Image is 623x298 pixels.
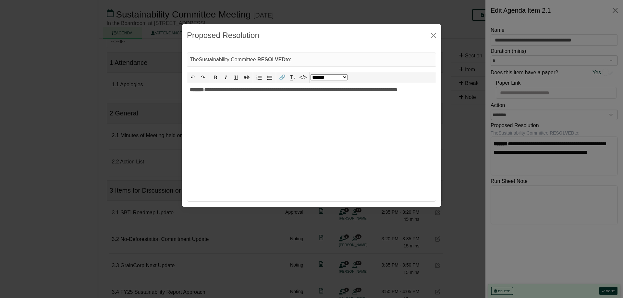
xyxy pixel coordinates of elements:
button: </> [298,72,308,83]
button: ↷ [198,72,208,83]
button: 🔗 [277,72,287,83]
s: ab [244,75,250,80]
span: 𝐔 [234,75,238,80]
div: Proposed Resolution [187,29,259,42]
button: ↶ [187,72,198,83]
button: T̲ₓ [287,72,298,83]
button: 𝑰 [221,72,231,83]
div: The Sustainability Committee to: [187,53,436,67]
b: RESOLVED [257,57,286,62]
button: ab [241,72,252,83]
button: 𝐔 [231,72,241,83]
button: Numbered list [254,72,264,83]
button: Close [428,30,439,41]
button: Bullet list [264,72,275,83]
button: 𝐁 [210,72,221,83]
